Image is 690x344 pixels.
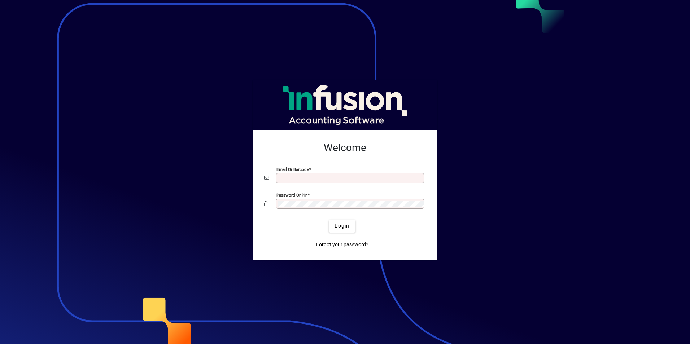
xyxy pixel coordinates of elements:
h2: Welcome [264,142,426,154]
span: Login [335,222,349,230]
a: Forgot your password? [313,238,371,251]
mat-label: Password or Pin [276,192,307,197]
span: Forgot your password? [316,241,368,248]
mat-label: Email or Barcode [276,167,309,172]
button: Login [329,220,355,233]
